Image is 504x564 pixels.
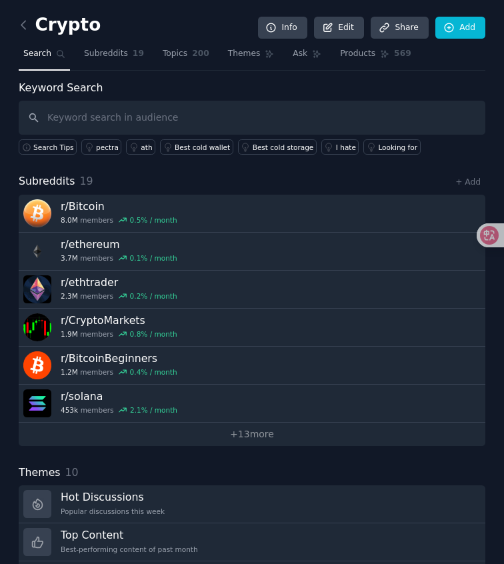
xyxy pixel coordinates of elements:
a: Best cold storage [238,139,317,155]
a: r/ethtrader2.3Mmembers0.2% / month [19,271,485,309]
h3: r/ Bitcoin [61,199,177,213]
a: r/Bitcoin8.0Mmembers0.5% / month [19,195,485,233]
div: 2.1 % / month [130,405,177,415]
div: I hate [336,143,356,152]
a: Search [19,43,70,71]
span: 3.7M [61,253,78,263]
a: Top ContentBest-performing content of past month [19,523,485,561]
span: 19 [80,175,93,187]
span: Search [23,48,51,60]
a: Hot DiscussionsPopular discussions this week [19,485,485,523]
h3: r/ CryptoMarkets [61,313,177,327]
a: I hate [321,139,359,155]
h3: r/ ethereum [61,237,177,251]
a: Add [435,17,485,39]
a: Themes [223,43,279,71]
label: Keyword Search [19,81,103,94]
div: 0.8 % / month [130,329,177,339]
a: Subreddits19 [79,43,149,71]
a: r/ethereum3.7Mmembers0.1% / month [19,233,485,271]
img: ethtrader [23,275,51,303]
div: members [61,329,177,339]
span: 10 [65,466,79,479]
div: Best cold wallet [175,143,230,152]
a: Looking for [363,139,420,155]
div: members [61,291,177,301]
img: BitcoinBeginners [23,351,51,379]
a: + Add [455,177,481,187]
span: 569 [394,48,411,60]
a: pectra [81,139,121,155]
h2: Crypto [19,15,101,36]
span: 453k [61,405,78,415]
input: Keyword search in audience [19,101,485,135]
a: r/solana453kmembers2.1% / month [19,385,485,423]
div: 0.4 % / month [130,367,177,377]
a: r/CryptoMarkets1.9Mmembers0.8% / month [19,309,485,347]
a: Best cold wallet [160,139,233,155]
div: 0.2 % / month [130,291,177,301]
a: r/BitcoinBeginners1.2Mmembers0.4% / month [19,347,485,385]
span: Search Tips [33,143,74,152]
span: 1.2M [61,367,78,377]
h3: Top Content [61,528,198,542]
span: 200 [192,48,209,60]
span: 8.0M [61,215,78,225]
div: members [61,253,177,263]
span: Ask [293,48,307,60]
a: Ask [288,43,326,71]
h3: r/ ethtrader [61,275,177,289]
div: Best-performing content of past month [61,545,198,554]
h3: r/ BitcoinBeginners [61,351,177,365]
span: 1.9M [61,329,78,339]
a: +13more [19,423,485,446]
div: members [61,215,177,225]
img: solana [23,389,51,417]
img: ethereum [23,237,51,265]
div: 0.5 % / month [130,215,177,225]
button: Search Tips [19,139,77,155]
div: Best cold storage [253,143,314,152]
img: CryptoMarkets [23,313,51,341]
span: 19 [133,48,144,60]
a: Products569 [335,43,415,71]
a: Topics200 [158,43,214,71]
h3: Hot Discussions [61,490,165,504]
div: 0.1 % / month [130,253,177,263]
div: members [61,405,177,415]
a: Edit [314,17,364,39]
span: 2.3M [61,291,78,301]
div: pectra [96,143,119,152]
a: ath [126,139,155,155]
a: Info [258,17,307,39]
img: Bitcoin [23,199,51,227]
span: Themes [228,48,261,60]
span: Themes [19,465,61,481]
div: Popular discussions this week [61,507,165,516]
a: Share [371,17,428,39]
div: members [61,367,177,377]
h3: r/ solana [61,389,177,403]
span: Subreddits [19,173,75,190]
span: Subreddits [84,48,128,60]
div: Looking for [378,143,417,152]
span: Topics [163,48,187,60]
div: ath [141,143,152,152]
span: Products [340,48,375,60]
